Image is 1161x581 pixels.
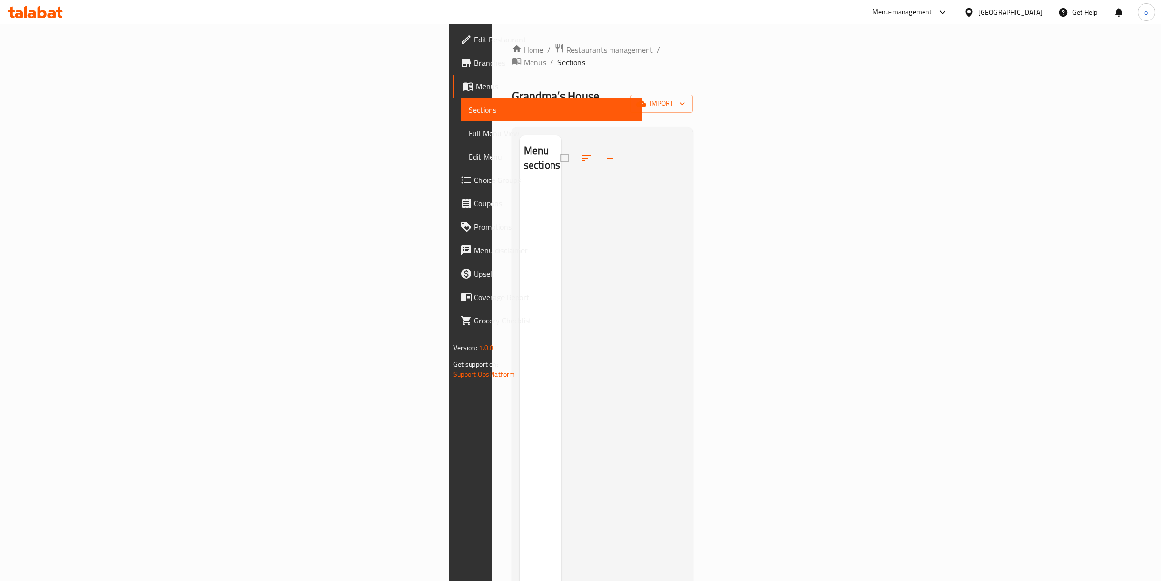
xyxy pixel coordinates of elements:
span: o [1144,7,1148,18]
button: import [630,95,693,113]
a: Grocery Checklist [453,309,643,332]
a: Promotions [453,215,643,239]
a: Branches [453,51,643,75]
span: Sections [469,104,635,116]
span: Get support on: [453,358,498,371]
span: Choice Groups [474,174,635,186]
span: Grocery Checklist [474,315,635,326]
nav: Menu sections [520,181,561,189]
a: Coupons [453,192,643,215]
a: Menu disclaimer [453,239,643,262]
span: Menu disclaimer [474,244,635,256]
button: Add section [598,146,622,170]
span: Full Menu View [469,127,635,139]
span: Promotions [474,221,635,233]
span: Edit Menu [469,151,635,162]
a: Menus [453,75,643,98]
a: Edit Menu [461,145,643,168]
a: Edit Restaurant [453,28,643,51]
span: Upsell [474,268,635,280]
a: Upsell [453,262,643,285]
span: Menus [476,80,635,92]
span: Branches [474,57,635,69]
a: Support.OpsPlatform [453,368,515,381]
div: [GEOGRAPHIC_DATA] [978,7,1043,18]
span: Coverage Report [474,291,635,303]
span: Version: [453,341,477,354]
span: Edit Restaurant [474,34,635,45]
span: 1.0.0 [479,341,494,354]
a: Coverage Report [453,285,643,309]
a: Choice Groups [453,168,643,192]
a: Full Menu View [461,121,643,145]
span: import [638,98,685,110]
a: Sections [461,98,643,121]
div: Menu-management [872,6,932,18]
span: Coupons [474,198,635,209]
li: / [657,44,660,56]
